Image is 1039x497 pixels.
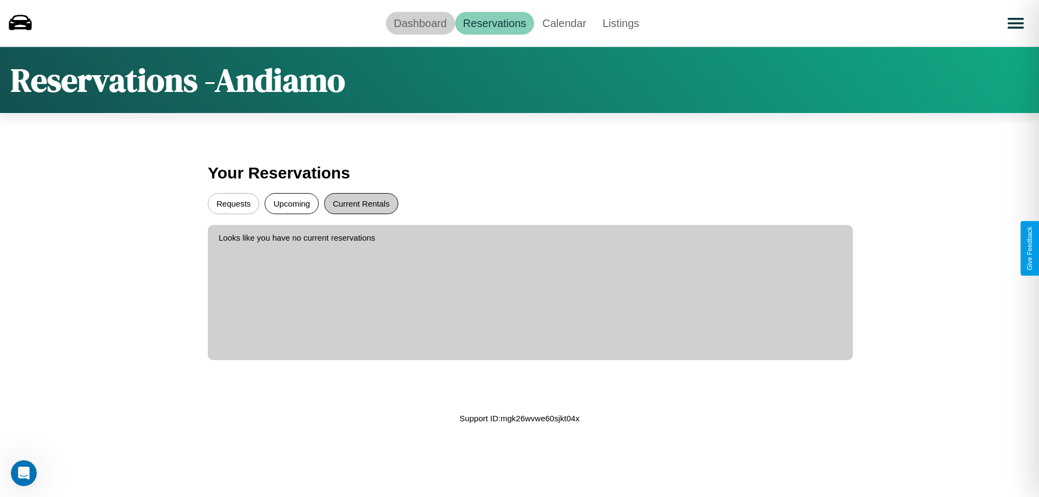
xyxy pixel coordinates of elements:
h3: Your Reservations [208,158,831,188]
a: Listings [594,12,647,35]
a: Calendar [534,12,594,35]
p: Looks like you have no current reservations [219,230,842,245]
p: Support ID: mgk26wvwe60sjkt04x [459,411,580,426]
button: Open menu [1001,8,1031,38]
iframe: Intercom live chat [11,460,37,486]
div: Give Feedback [1026,227,1034,270]
h1: Reservations - Andiamo [11,58,345,102]
a: Dashboard [386,12,455,35]
button: Upcoming [265,193,319,214]
button: Current Rentals [324,193,398,214]
button: Requests [208,193,259,214]
a: Reservations [455,12,535,35]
